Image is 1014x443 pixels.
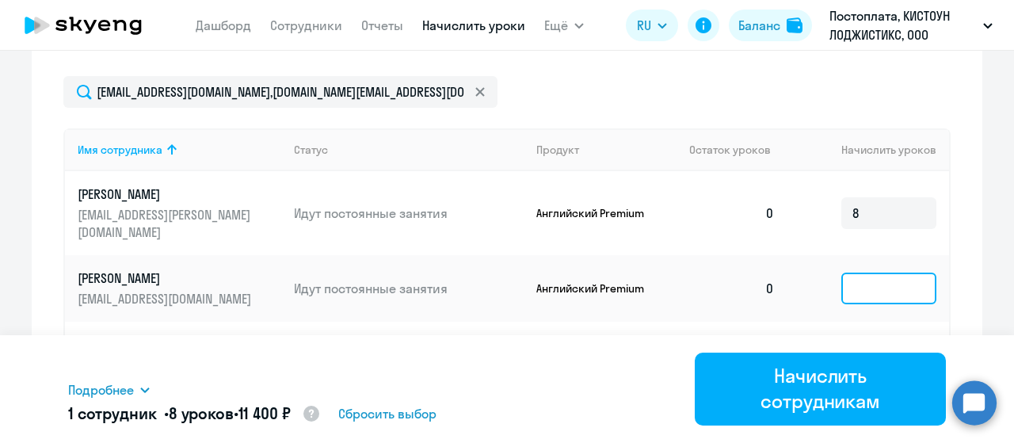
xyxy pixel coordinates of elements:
[68,380,134,399] span: Подробнее
[338,404,436,423] span: Сбросить выбор
[787,128,949,171] th: Начислить уроков
[536,206,655,220] p: Английский Premium
[78,185,255,203] p: [PERSON_NAME]
[78,206,255,241] p: [EMAIL_ADDRESS][PERSON_NAME][DOMAIN_NAME]
[677,322,787,388] td: 0
[78,269,281,307] a: [PERSON_NAME][EMAIL_ADDRESS][DOMAIN_NAME]
[829,6,977,44] p: Постоплата, КИСТОУН ЛОДЖИСТИКС, ООО
[78,143,281,157] div: Имя сотрудника
[689,143,787,157] div: Остаток уроков
[238,403,291,423] span: 11 400 ₽
[294,280,524,297] p: Идут постоянные занятия
[637,16,651,35] span: RU
[536,143,579,157] div: Продукт
[78,269,255,287] p: [PERSON_NAME]
[78,290,255,307] p: [EMAIL_ADDRESS][DOMAIN_NAME]
[729,10,812,41] button: Балансbalance
[196,17,251,33] a: Дашборд
[169,403,234,423] span: 8 уроков
[294,143,524,157] div: Статус
[677,255,787,322] td: 0
[63,76,497,108] input: Поиск по имени, email, продукту или статусу
[270,17,342,33] a: Сотрудники
[78,143,162,157] div: Имя сотрудника
[422,17,525,33] a: Начислить уроки
[677,171,787,255] td: 0
[536,143,677,157] div: Продукт
[787,17,802,33] img: balance
[738,16,780,35] div: Баланс
[361,17,403,33] a: Отчеты
[695,353,946,426] button: Начислить сотрудникам
[294,204,524,222] p: Идут постоянные занятия
[544,16,568,35] span: Ещё
[78,185,281,241] a: [PERSON_NAME][EMAIL_ADDRESS][PERSON_NAME][DOMAIN_NAME]
[536,281,655,296] p: Английский Premium
[689,143,771,157] span: Остаток уроков
[544,10,584,41] button: Ещё
[821,6,1001,44] button: Постоплата, КИСТОУН ЛОДЖИСТИКС, ООО
[68,403,321,426] h5: 1 сотрудник • •
[294,143,328,157] div: Статус
[626,10,678,41] button: RU
[717,363,924,414] div: Начислить сотрудникам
